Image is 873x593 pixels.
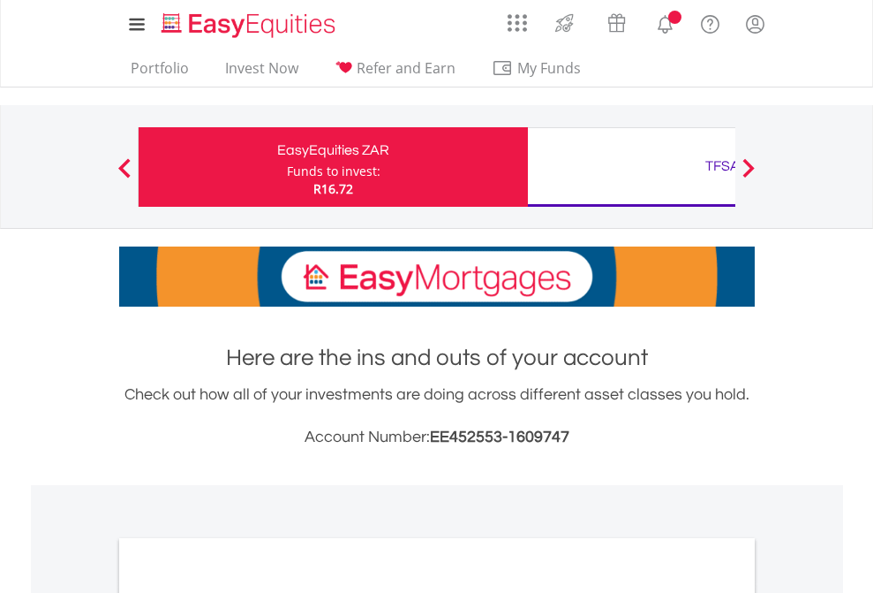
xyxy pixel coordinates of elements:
h3: Account Number: [119,425,755,450]
a: Refer and Earn [327,59,463,87]
a: Home page [154,4,342,40]
img: EasyEquities_Logo.png [158,11,342,40]
div: EasyEquities ZAR [149,138,517,163]
span: R16.72 [313,180,353,197]
button: Previous [107,167,142,185]
a: Portfolio [124,59,196,87]
img: thrive-v2.svg [550,9,579,37]
img: vouchers-v2.svg [602,9,631,37]
span: Refer and Earn [357,58,455,78]
button: Next [731,167,766,185]
a: My Profile [733,4,778,43]
div: Check out how all of your investments are doing across different asset classes you hold. [119,383,755,450]
h1: Here are the ins and outs of your account [119,342,755,374]
span: EE452553-1609747 [430,429,569,445]
img: grid-menu-icon.svg [508,13,527,33]
img: EasyMortage Promotion Banner [119,247,755,307]
a: AppsGrid [496,4,538,33]
span: My Funds [492,57,607,80]
a: Notifications [643,4,688,40]
a: FAQ's and Support [688,4,733,40]
div: Funds to invest: [287,163,380,180]
a: Invest Now [218,59,305,87]
a: Vouchers [591,4,643,37]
